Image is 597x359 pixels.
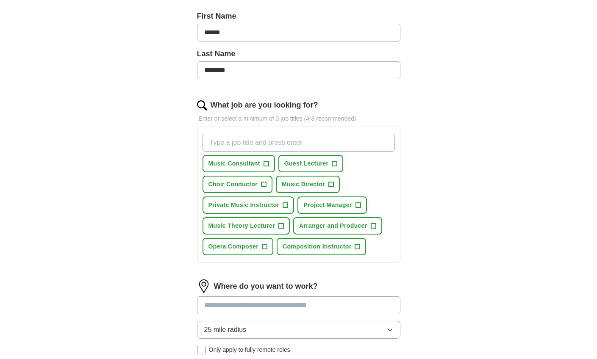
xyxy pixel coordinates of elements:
span: Music Consultant [208,159,260,168]
button: Guest Lecturer [278,155,344,172]
img: location.png [197,279,211,293]
p: Enter or select a minimum of 3 job titles (4-8 recommended) [197,114,400,123]
label: What job are you looking for? [211,99,318,111]
label: Last Name [197,48,400,60]
button: Arranger and Producer [293,217,382,235]
img: search.png [197,100,207,110]
span: Choir Conductor [208,180,258,189]
input: Type a job title and press enter [203,134,395,152]
button: Choir Conductor [203,176,272,193]
span: Project Manager [303,201,352,210]
button: Music Theory Lecturer [203,217,290,235]
span: Music Theory Lecturer [208,221,275,230]
button: Composition Instructor [277,238,366,255]
label: Where do you want to work? [214,281,318,292]
span: Only apply to fully remote roles [209,345,290,354]
input: Only apply to fully remote roles [197,346,205,354]
span: Arranger and Producer [299,221,367,230]
button: Music Director [276,176,340,193]
button: Opera Composer [203,238,274,255]
span: Private Music Instructor [208,201,280,210]
label: First Name [197,11,400,22]
span: Opera Composer [208,242,259,251]
span: Composition Instructor [283,242,351,251]
button: Project Manager [297,196,367,214]
span: Music Director [282,180,325,189]
button: Music Consultant [203,155,275,172]
button: 25 mile radius [197,321,400,339]
button: Private Music Instructor [203,196,294,214]
span: Guest Lecturer [284,159,329,168]
span: 25 mile radius [204,325,247,335]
